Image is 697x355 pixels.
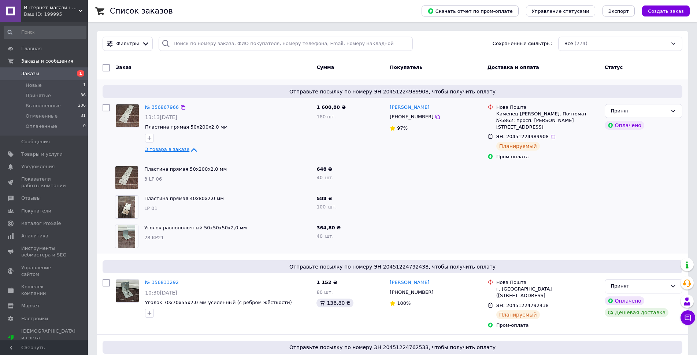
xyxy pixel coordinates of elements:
span: Отправьте посылку по номеру ЭН 20451224989908, чтобы получить оплату [105,88,679,95]
span: 100 шт. [316,204,337,210]
img: Фото товару [116,104,139,127]
span: Отмененные [26,113,58,119]
a: № 356867966 [145,104,179,110]
div: Оплачено [605,296,644,305]
div: Планируемый [496,142,540,151]
span: Инструменты вебмастера и SEO [21,245,68,258]
div: 136.80 ₴ [316,299,353,307]
a: Создать заказ [635,8,690,14]
button: Чат с покупателем [681,310,695,325]
span: 80 шт. [316,289,333,295]
div: [PHONE_NUMBER] [388,112,435,122]
span: Интернет-магазин производителя перфорированного крепежа и фурнитуры "UKRFIX" [24,4,79,11]
span: Покупатель [390,64,422,70]
span: ЭН: 20451224989908 [496,134,549,139]
span: 3 товара в заказе [145,147,189,152]
span: 1 [83,82,86,89]
span: Доставка и оплата [487,64,539,70]
a: Уголок 70х70х55х2,0 мм усиленный (с ребром жёсткости) [145,300,292,305]
input: Поиск по номеру заказа, ФИО покупателя, номеру телефона, Email, номеру накладной [159,37,413,51]
span: Отправьте посылку по номеру ЭН 20451224762533, чтобы получить оплату [105,344,679,351]
span: Фильтры [116,40,139,47]
span: 31 [81,113,86,119]
span: Управление сайтом [21,265,68,278]
span: 364,80 ₴ [316,225,341,230]
a: № 356833292 [145,280,179,285]
span: Сохраненные фильтры: [493,40,552,47]
div: Пром-оплата [496,322,599,329]
span: 1 [77,70,84,77]
span: Скачать отчет по пром-оплате [427,8,513,14]
div: Пром-оплата [496,154,599,160]
span: LP 01 [144,206,157,211]
a: Пластина прямая 40х80х2,0 мм [144,196,224,201]
div: Ваш ID: 199995 [24,11,88,18]
span: Сообщения [21,138,50,145]
span: Принятые [26,92,51,99]
span: 3 LP 06 [144,176,162,182]
div: Планируемый [496,310,540,319]
span: (274) [575,41,587,46]
span: 13:13[DATE] [145,114,177,120]
span: Маркет [21,303,40,309]
a: Пластина прямая 50х200х2,0 мм [145,124,227,130]
span: Оплаченные [26,123,57,130]
img: Фото товару [116,280,139,302]
span: 1 152 ₴ [316,280,337,285]
span: Создать заказ [648,8,684,14]
div: [PHONE_NUMBER] [388,288,435,297]
a: [PERSON_NAME] [390,104,429,111]
a: [PERSON_NAME] [390,279,429,286]
span: Выполненные [26,103,61,109]
div: Дешевая доставка [605,308,669,317]
span: 10:30[DATE] [145,290,177,296]
div: г. [GEOGRAPHIC_DATA] ([STREET_ADDRESS] [496,286,599,299]
span: [DEMOGRAPHIC_DATA] и счета [21,328,75,348]
span: 36 [81,92,86,99]
button: Создать заказ [642,5,690,16]
div: Нова Пошта [496,104,599,111]
span: Кошелек компании [21,284,68,297]
button: Экспорт [603,5,635,16]
span: Главная [21,45,42,52]
span: 40 шт. [316,233,334,239]
img: Фото товару [115,166,138,189]
div: Оплачено [605,121,644,130]
button: Управление статусами [526,5,595,16]
span: 588 ₴ [316,196,332,201]
span: Отправьте посылку по номеру ЭН 20451224792438, чтобы получить оплату [105,263,679,270]
span: Сумма [316,64,334,70]
span: Экспорт [608,8,629,14]
span: ЭН: 20451224792438 [496,303,549,308]
span: 100% [397,300,411,306]
span: 648 ₴ [316,166,332,172]
span: Статус [605,64,623,70]
span: Управление статусами [532,8,589,14]
a: Пластина прямая 50х200х2,0 мм [144,166,227,172]
div: Принят [611,282,667,290]
span: Покупатели [21,208,51,214]
span: 40 шт. [316,175,334,180]
div: Принят [611,107,667,115]
span: 0 [83,123,86,130]
a: 3 товара в заказе [145,147,198,152]
span: Настройки [21,315,48,322]
span: Заказы и сообщения [21,58,73,64]
span: 97% [397,125,408,131]
span: Каталог ProSale [21,220,61,227]
div: Каменец-[PERSON_NAME], Почтомат №5862: просп. [PERSON_NAME][STREET_ADDRESS] [496,111,599,131]
span: 206 [78,103,86,109]
img: Фото товару [118,196,136,218]
a: Фото товару [116,279,139,303]
img: Фото товару [118,225,136,248]
span: Все [564,40,573,47]
span: 180 шт. [316,114,336,119]
div: Нова Пошта [496,279,599,286]
span: Показатели работы компании [21,176,68,189]
button: Скачать отчет по пром-оплате [422,5,519,16]
a: Уголок равнополочный 50х50х50х2,0 мм [144,225,247,230]
span: Заказы [21,70,39,77]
